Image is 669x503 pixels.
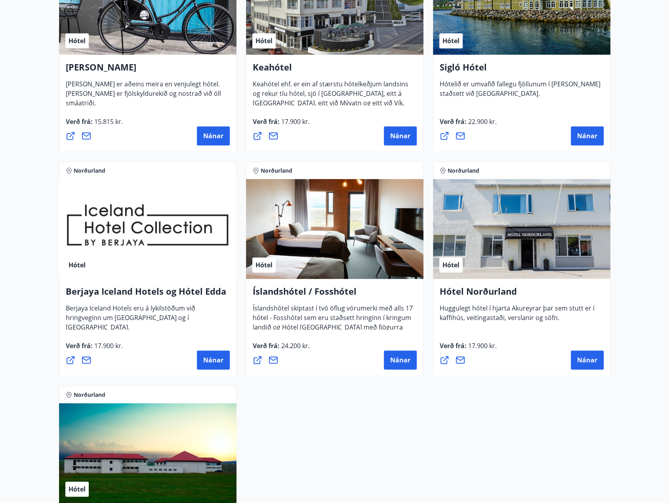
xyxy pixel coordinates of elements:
[442,261,459,269] span: Hótel
[93,341,123,350] span: 17.900 kr.
[571,351,604,370] button: Nánar
[390,131,410,140] span: Nánar
[74,391,105,399] span: Norðurland
[280,117,310,126] span: 17.900 kr.
[577,131,597,140] span: Nánar
[440,341,497,356] span: Verð frá :
[203,356,223,364] span: Nánar
[440,285,604,303] h4: Hótel Norðurland
[384,351,417,370] button: Nánar
[440,61,604,79] h4: Sigló Hótel
[440,80,600,104] span: Hótelið er umvafið fallegu fjöllunum í [PERSON_NAME] staðsett við [GEOGRAPHIC_DATA].
[384,126,417,145] button: Nánar
[255,261,273,269] span: Hótel
[440,117,497,132] span: Verð frá :
[69,36,86,45] span: Hótel
[577,356,597,364] span: Nánar
[69,261,86,269] span: Hótel
[280,341,310,350] span: 24.200 kr.
[442,36,459,45] span: Hótel
[66,117,123,132] span: Verð frá :
[440,304,595,328] span: Huggulegt hótel í hjarta Akureyrar þar sem stutt er í kaffihús, veitingastaði, verslanir og söfn.
[66,285,230,303] h4: Berjaya Iceland Hotels og Hótel Edda
[197,126,230,145] button: Nánar
[203,131,223,140] span: Nánar
[74,167,105,175] span: Norðurland
[467,341,497,350] span: 17.900 kr.
[253,285,417,303] h4: Íslandshótel / Fosshótel
[66,341,123,356] span: Verð frá :
[253,341,310,356] span: Verð frá :
[66,80,221,114] span: [PERSON_NAME] er aðeins meira en venjulegt hótel. [PERSON_NAME] er fjölskyldurekið og nostrað við...
[261,167,292,175] span: Norðurland
[253,80,408,133] span: Keahótel ehf. er ein af stærstu hótelkeðjum landsins og rekur tíu hótel, sjö í [GEOGRAPHIC_DATA],...
[66,61,230,79] h4: [PERSON_NAME]
[197,351,230,370] button: Nánar
[66,304,195,338] span: Berjaya Iceland Hotels eru á lykilstöðum við hringveginn um [GEOGRAPHIC_DATA] og í [GEOGRAPHIC_DA...
[69,485,86,493] span: Hótel
[253,304,413,347] span: Íslandshótel skiptast í tvö öflug vörumerki með alls 17 hótel - Fosshótel sem eru staðsett hringi...
[467,117,497,126] span: 22.900 kr.
[448,167,479,175] span: Norðurland
[571,126,604,145] button: Nánar
[253,117,310,132] span: Verð frá :
[253,61,417,79] h4: Keahótel
[93,117,123,126] span: 15.815 kr.
[390,356,410,364] span: Nánar
[255,36,273,45] span: Hótel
